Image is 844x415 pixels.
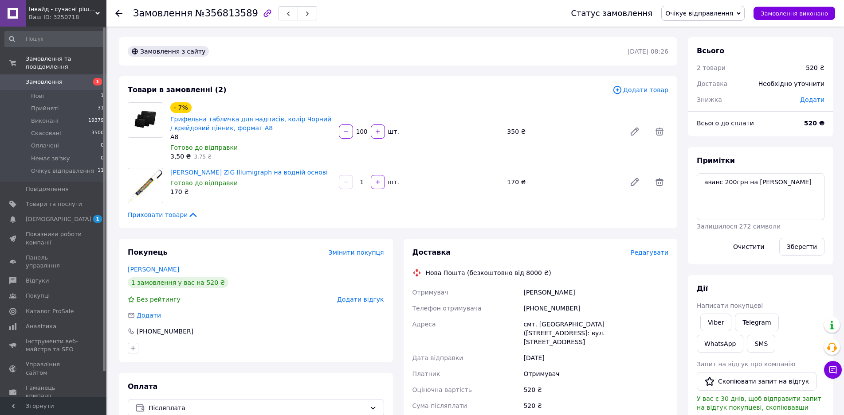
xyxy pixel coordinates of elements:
[115,9,122,18] div: Повернутися назад
[26,230,82,246] span: Показники роботи компанії
[503,125,622,138] div: 350 ₴
[128,46,209,57] div: Замовлення з сайту
[31,142,59,150] span: Оплачені
[726,238,772,256] button: Очистити
[170,169,328,176] a: [PERSON_NAME] ZIG Illumigraph на водній основі
[170,116,331,132] a: Грифельна табличка для надписів, колір Чорний / крейдовий цінник, формат А8
[626,173,644,191] a: Редагувати
[98,105,104,112] span: 31
[170,179,238,186] span: Готово до відправки
[761,10,828,17] span: Замовлення виконано
[26,322,56,330] span: Аналітика
[128,382,157,391] span: Оплата
[128,266,179,273] a: [PERSON_NAME]
[697,64,726,71] span: 2 товари
[412,354,463,361] span: Дата відправки
[337,296,384,303] span: Додати відгук
[697,335,743,353] a: WhatsApp
[194,154,212,160] span: 3,75 ₴
[412,248,451,256] span: Доставка
[101,92,104,100] span: 1
[806,63,824,72] div: 520 ₴
[631,249,668,256] span: Редагувати
[26,384,82,400] span: Гаманець компанії
[31,167,94,175] span: Очікує відправлення
[26,277,49,285] span: Відгуки
[128,169,163,202] img: Маркер крейдовий ZIG Illumigraph на водній основі
[571,9,653,18] div: Статус замовлення
[522,316,670,350] div: смт. [GEOGRAPHIC_DATA] ([STREET_ADDRESS]: вул. [STREET_ADDRESS]
[29,5,95,13] span: Інвайд - сучасні рішення для Вашого бізнесу!
[386,127,400,136] div: шт.
[412,289,448,296] span: Отримувач
[424,268,554,277] div: Нова Пошта (безкоштовно від 8000 ₴)
[522,350,670,366] div: [DATE]
[697,173,824,220] textarea: аванс 200грн на [PERSON_NAME]
[522,300,670,316] div: [PHONE_NUMBER]
[170,102,192,113] div: - 7%
[626,123,644,140] a: Редагувати
[128,248,168,256] span: Покупець
[137,296,181,303] span: Без рейтингу
[697,47,724,55] span: Всього
[128,210,198,219] span: Приховати товари
[697,372,817,391] button: Скопіювати запит на відгук
[26,292,50,300] span: Покупці
[522,398,670,414] div: 520 ₴
[747,335,775,353] button: SMS
[412,305,482,312] span: Телефон отримувача
[522,366,670,382] div: Отримувач
[651,123,668,140] span: Видалити
[31,129,61,137] span: Скасовані
[412,370,440,377] span: Платник
[697,361,795,368] span: Запит на відгук про компанію
[128,109,163,131] img: Грифельна табличка для надписів, колір Чорний / крейдовий цінник, формат А8
[522,382,670,398] div: 520 ₴
[26,215,91,223] span: [DEMOGRAPHIC_DATA]
[735,314,778,331] a: Telegram
[697,223,781,230] span: Залишилося 272 символи
[700,314,731,331] a: Viber
[824,361,842,379] button: Чат з покупцем
[412,386,472,393] span: Оціночна вартість
[93,78,102,85] span: 1
[386,178,400,186] div: шт.
[133,8,192,19] span: Замовлення
[754,7,835,20] button: Замовлення виконано
[170,132,332,141] div: А8
[26,200,82,208] span: Товари та послуги
[31,155,70,163] span: Немає зв'зку
[31,92,44,100] span: Нові
[26,185,69,193] span: Повідомлення
[170,144,238,151] span: Готово до відправки
[101,142,104,150] span: 0
[31,117,59,125] span: Виконані
[26,307,74,315] span: Каталог ProSale
[4,31,105,47] input: Пошук
[800,96,824,103] span: Додати
[628,48,668,55] time: [DATE] 08:26
[804,120,824,127] b: 520 ₴
[195,8,258,19] span: №356813589
[26,254,82,270] span: Панель управління
[779,238,824,256] button: Зберегти
[136,327,194,336] div: [PHONE_NUMBER]
[522,284,670,300] div: [PERSON_NAME]
[29,13,106,21] div: Ваш ID: 3250718
[412,321,436,328] span: Адреса
[26,361,82,376] span: Управління сайтом
[91,129,104,137] span: 3500
[170,153,191,160] span: 3,50 ₴
[651,173,668,191] span: Видалити
[503,176,622,188] div: 170 ₴
[137,312,161,319] span: Додати
[697,156,735,165] span: Примітки
[697,120,754,127] span: Всього до сплати
[697,284,708,293] span: Дії
[170,187,332,196] div: 170 ₴
[412,402,467,409] span: Сума післяплати
[26,55,106,71] span: Замовлення та повідомлення
[26,78,63,86] span: Замовлення
[665,10,733,17] span: Очікує відправлення
[697,96,722,103] span: Знижка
